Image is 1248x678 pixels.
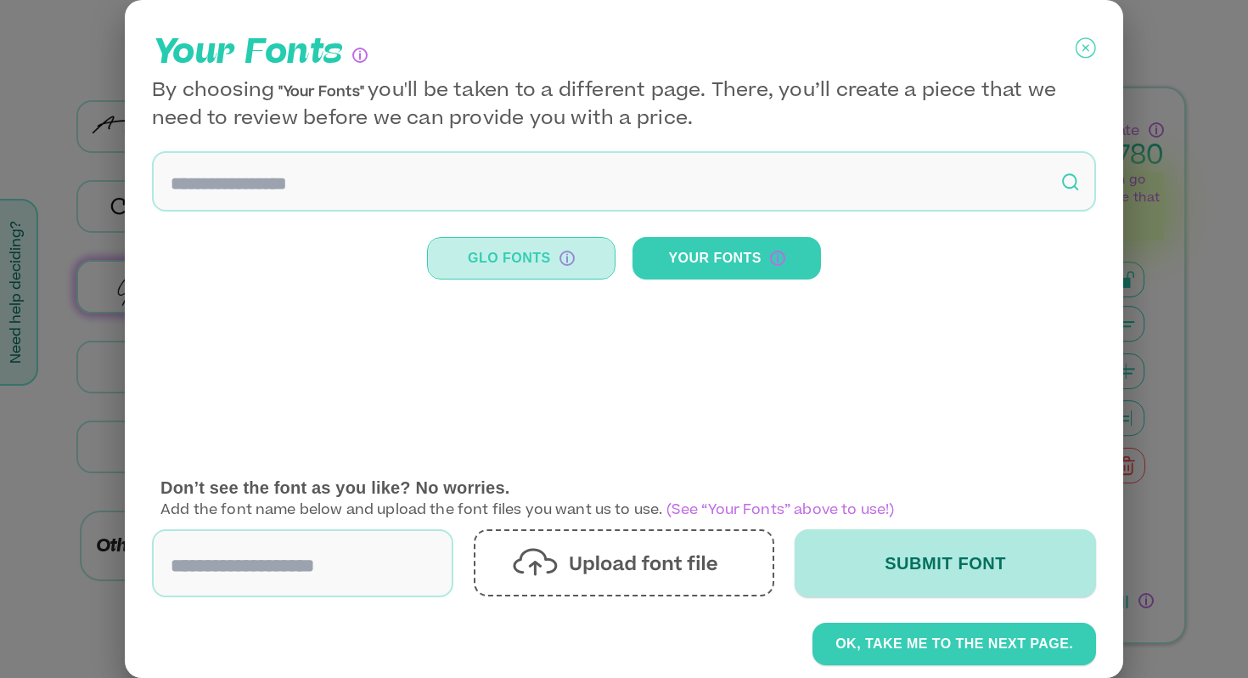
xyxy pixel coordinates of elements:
span: (See “Your Fonts” above to use!) [662,504,894,517]
button: Your FontsThis is a temporary place where your uploaded fonts will show-up. From here you can sel... [632,237,821,280]
p: By choosing you'll be taken to a different page. There, you’ll create a piece that we need to rev... [152,78,1096,134]
p: Don’t see the font as you like? No worries. [160,475,1088,500]
div: You can choose up to three of our in house fonts for your design. If you are looking to add an ad... [352,48,368,63]
div: These are our in-house fonts that are pre-priced and ready to produce. [559,251,575,266]
iframe: Chat Widget [1163,596,1248,678]
img: UploadFont [513,548,734,578]
p: Add the font name below and upload the font files you want us to use. [160,475,1088,521]
button: OK, TAKE ME TO THE NEXT PAGE. [812,623,1096,665]
span: "Your Fonts" [274,86,368,99]
button: Submit Font [795,529,1096,597]
div: This is a temporary place where your uploaded fonts will show-up. From here you can select them a... [770,251,785,266]
p: Your Fonts [152,27,368,78]
button: Glo FontsThese are our in-house fonts that are pre-priced and ready to produce. [427,237,616,280]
